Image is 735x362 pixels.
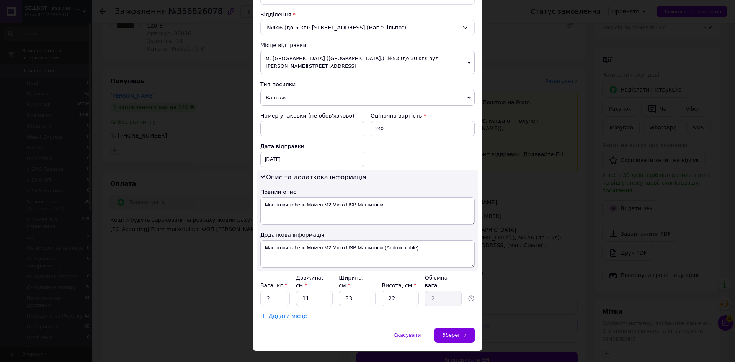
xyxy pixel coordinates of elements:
label: Довжина, см [296,275,323,288]
label: Висота, см [382,282,416,288]
div: №446 (до 5 кг): [STREET_ADDRESS] (маг."Сільпо") [260,20,475,35]
div: Повний опис [260,188,475,196]
span: Скасувати [394,332,421,338]
div: Дата відправки [260,143,364,150]
span: Опис та додаткова інформація [266,174,366,181]
textarea: Магнітний кабель Moizen M2 Micro USB Магнитный (Android сable) [260,240,475,268]
label: Вага, кг [260,282,287,288]
span: Вантаж [260,90,475,106]
div: Додаткова інформація [260,231,475,239]
span: Тип посилки [260,81,296,87]
span: Додати місце [269,313,307,319]
span: м. [GEOGRAPHIC_DATA] ([GEOGRAPHIC_DATA].): №53 (до 30 кг): вул. [PERSON_NAME][STREET_ADDRESS] [260,51,475,74]
div: Оціночна вартість [371,112,475,120]
div: Об'ємна вага [425,274,462,289]
div: Відділення [260,11,475,18]
textarea: Магнітний кабель Moizen M2 Micro USB Магнитный ... [260,197,475,225]
label: Ширина, см [339,275,363,288]
div: Номер упаковки (не обов'язково) [260,112,364,120]
span: Місце відправки [260,42,307,48]
span: Зберегти [443,332,467,338]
